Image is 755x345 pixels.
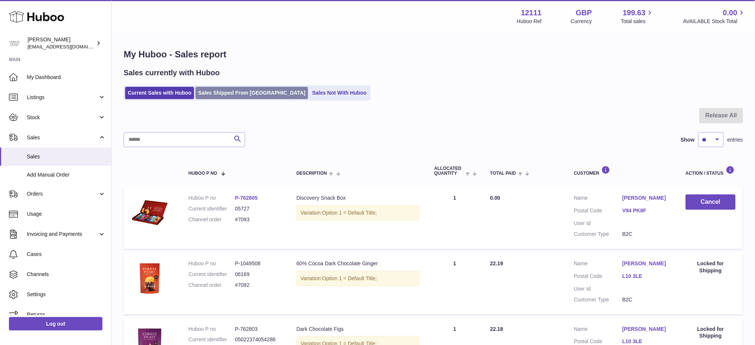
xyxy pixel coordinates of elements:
[27,171,106,178] span: Add Manual Order
[521,8,542,18] strong: 12111
[27,271,106,278] span: Channels
[131,260,168,297] img: FF_9343_DARK_CHOC_GINGER_Pack_FOP.png
[235,205,282,212] dd: 05727
[296,326,419,333] div: Dark Chocolate Figs
[490,171,516,176] span: Total paid
[622,326,671,333] a: [PERSON_NAME]
[27,251,106,258] span: Cases
[621,8,654,25] a: 199.63 Total sales
[188,194,235,202] dt: Huboo P no
[296,171,327,176] span: Description
[574,194,622,203] dt: Name
[27,134,98,141] span: Sales
[574,207,622,216] dt: Postal Code
[125,87,194,99] a: Current Sales with Huboo
[296,194,419,202] div: Discovery Snack Box
[188,205,235,212] dt: Current identifier
[683,18,746,25] span: AVAILABLE Stock Total
[622,194,671,202] a: [PERSON_NAME]
[427,253,483,314] td: 1
[727,136,743,143] span: entries
[574,231,622,238] dt: Customer Type
[490,195,500,201] span: 0.00
[131,194,168,232] img: FFBOX.png
[27,153,106,160] span: Sales
[27,231,98,238] span: Invoicing and Payments
[574,273,622,282] dt: Postal Code
[124,68,220,78] h2: Sales currently with Huboo
[188,260,235,267] dt: Huboo P no
[490,326,503,332] span: 22.18
[296,205,419,221] div: Variation:
[27,311,106,318] span: Returns
[622,260,671,267] a: [PERSON_NAME]
[27,291,106,298] span: Settings
[322,210,377,216] span: Option 1 = Default Title;
[235,336,282,343] dd: 05022374054286
[622,338,671,345] a: L10 3LE
[574,296,622,303] dt: Customer Type
[434,166,464,176] span: ALLOCATED Quantity
[571,18,592,25] div: Currency
[681,136,695,143] label: Show
[296,260,419,267] div: 60% Cocoa Dark Chocolate Ginger
[188,171,217,176] span: Huboo P no
[723,8,737,18] span: 0.00
[235,195,258,201] a: P-762805
[574,285,622,292] dt: User Id
[9,38,20,49] img: internalAdmin-12111@internal.huboo.com
[28,36,95,50] div: [PERSON_NAME]
[622,273,671,280] a: L10 3LE
[623,8,645,18] span: 199.63
[574,220,622,227] dt: User Id
[188,271,235,278] dt: Current identifier
[27,94,98,101] span: Listings
[27,211,106,218] span: Usage
[574,260,622,269] dt: Name
[9,317,102,330] a: Log out
[124,48,743,60] h1: My Huboo - Sales report
[188,282,235,289] dt: Channel order
[27,190,98,197] span: Orders
[490,260,503,266] span: 22.19
[310,87,369,99] a: Sales Not With Huboo
[27,114,98,121] span: Stock
[622,231,671,238] dd: B2C
[686,326,736,340] div: Locked for Shipping
[27,74,106,81] span: My Dashboard
[517,18,542,25] div: Huboo Ref
[188,326,235,333] dt: Huboo P no
[686,166,736,176] div: Action / Status
[686,260,736,274] div: Locked for Shipping
[235,260,282,267] dd: P-1049508
[574,166,671,176] div: Customer
[28,44,110,50] span: [EMAIL_ADDRESS][DOMAIN_NAME]
[686,194,736,210] button: Cancel
[576,8,592,18] strong: GBP
[296,271,419,286] div: Variation:
[427,187,483,249] td: 1
[235,326,282,333] dd: P-762803
[188,336,235,343] dt: Current identifier
[196,87,308,99] a: Sales Shipped From [GEOGRAPHIC_DATA]
[188,216,235,223] dt: Channel order
[622,296,671,303] dd: B2C
[683,8,746,25] a: 0.00 AVAILABLE Stock Total
[574,326,622,335] dt: Name
[621,18,654,25] span: Total sales
[235,271,282,278] dd: 06169
[322,275,377,281] span: Option 1 = Default Title;
[622,207,671,214] a: V94 PK8F
[235,282,282,289] dd: #7092
[235,216,282,223] dd: #7093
